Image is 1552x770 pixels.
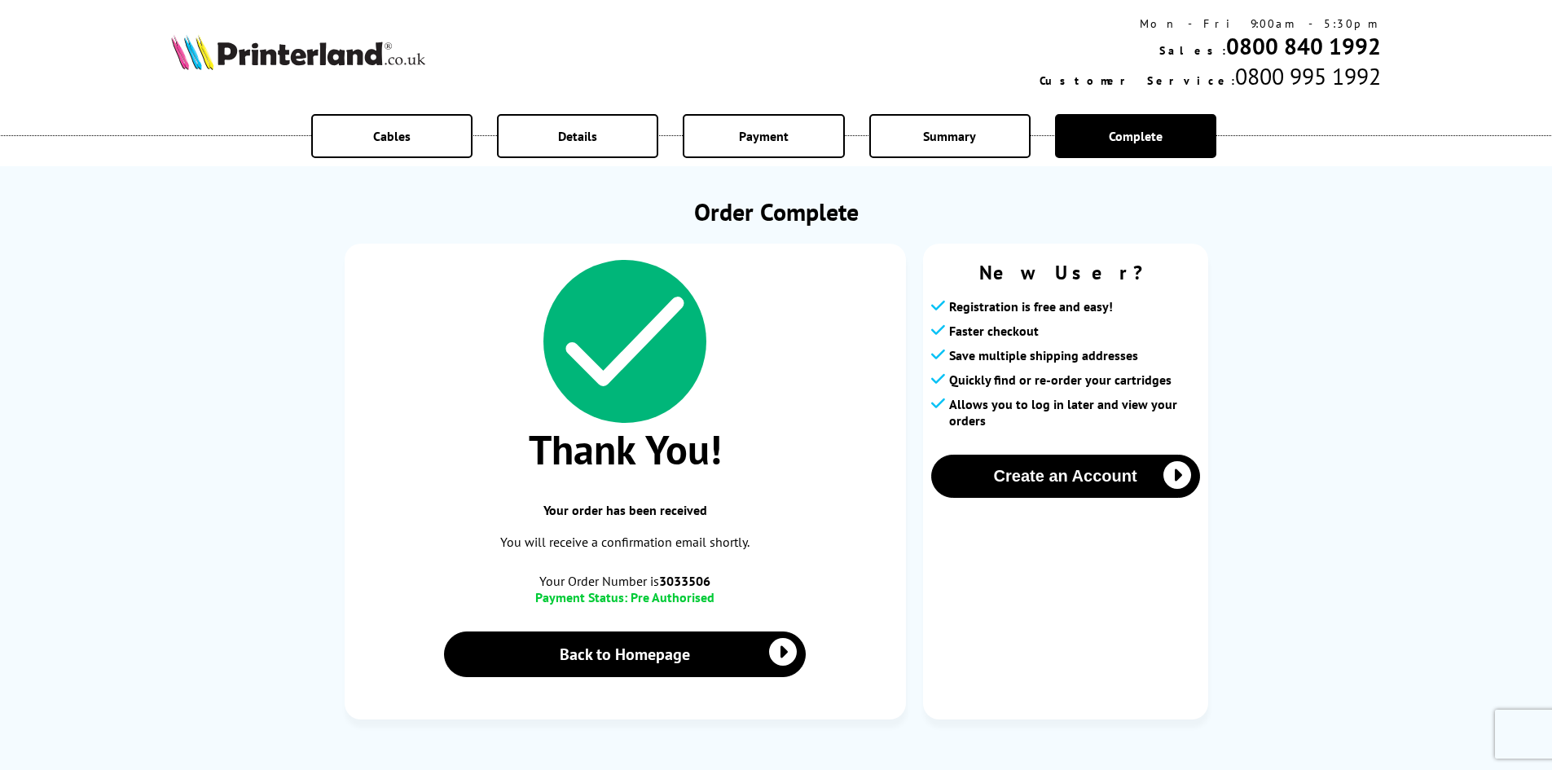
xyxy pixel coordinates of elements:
[535,589,627,605] span: Payment Status:
[949,347,1138,363] span: Save multiple shipping addresses
[361,531,890,553] p: You will receive a confirmation email shortly.
[171,34,425,70] img: Printerland Logo
[361,423,890,476] span: Thank You!
[739,128,789,144] span: Payment
[631,589,714,605] span: Pre Authorised
[1235,61,1381,91] span: 0800 995 1992
[949,396,1200,429] span: Allows you to log in later and view your orders
[949,323,1039,339] span: Faster checkout
[923,128,976,144] span: Summary
[361,573,890,589] span: Your Order Number is
[1159,43,1226,58] span: Sales:
[1040,16,1381,31] div: Mon - Fri 9:00am - 5:30pm
[373,128,411,144] span: Cables
[1109,128,1163,144] span: Complete
[1226,31,1381,61] a: 0800 840 1992
[949,298,1113,315] span: Registration is free and easy!
[444,631,807,677] a: Back to Homepage
[361,502,890,518] span: Your order has been received
[659,573,710,589] b: 3033506
[558,128,597,144] span: Details
[931,260,1200,285] span: New User?
[931,455,1200,498] button: Create an Account
[1040,73,1235,88] span: Customer Service:
[949,372,1172,388] span: Quickly find or re-order your cartridges
[345,196,1208,227] h1: Order Complete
